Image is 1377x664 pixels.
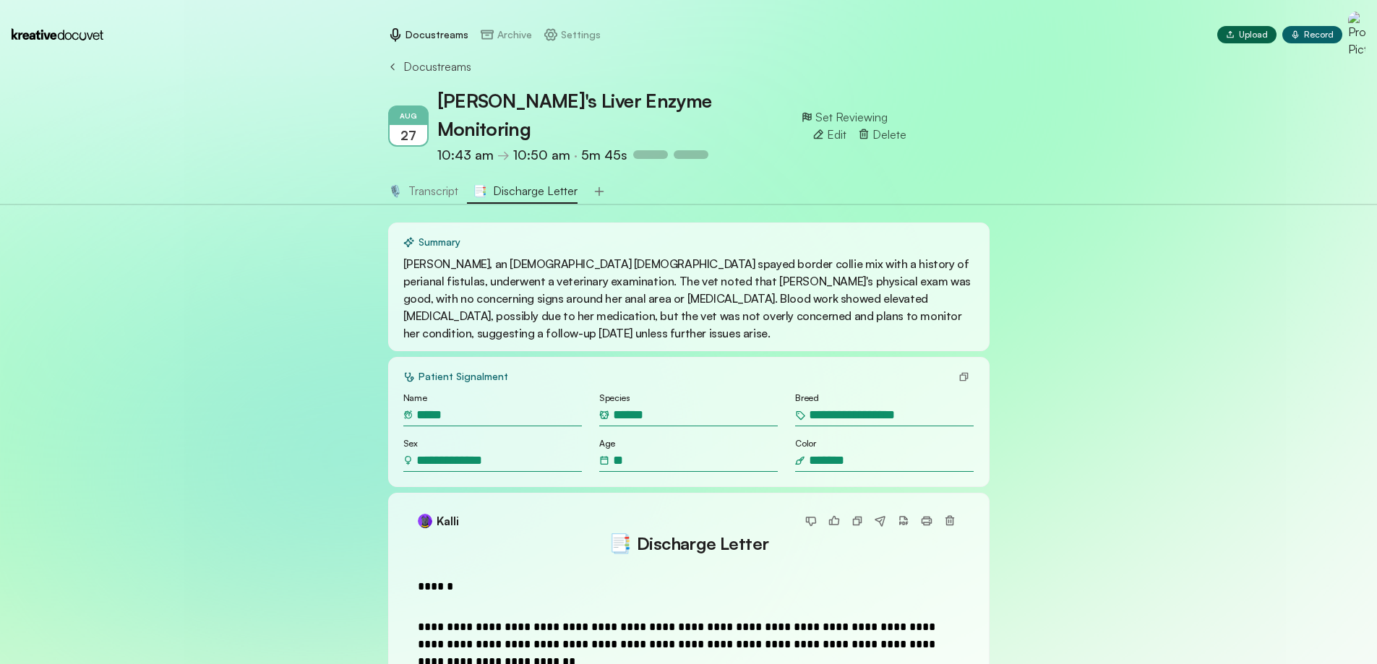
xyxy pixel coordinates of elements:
span: emoji [473,182,493,199]
p: Settings [561,27,601,42]
span: Record [1304,29,1334,40]
span: → [497,147,570,163]
button: Upload [1217,26,1277,43]
p: [PERSON_NAME], an [DEMOGRAPHIC_DATA] [DEMOGRAPHIC_DATA] spayed border collie mix with a history o... [403,255,974,342]
span: 5m 45s [581,147,627,163]
span: 10:43 am [437,147,494,163]
div: Set Reviewing [801,108,888,126]
div: 27 [390,125,427,145]
span: emoji [609,531,631,554]
p: Archive [497,27,532,42]
p: Color [795,438,974,449]
span: Transcript [408,184,458,198]
p: Docustreams [406,27,468,42]
button: Record [1282,26,1342,43]
p: Summary [419,235,460,249]
p: Species [599,392,778,404]
p: Age [599,438,778,449]
a: Docustreams [388,27,468,42]
h2: [PERSON_NAME]'s Liver Enzyme Monitoring [437,87,802,143]
p: Name [403,392,582,404]
span: Upload [1239,29,1268,40]
p: Breed [795,392,974,404]
span: Discharge Letter [493,182,578,199]
div: AUG [390,107,427,125]
img: Canine avatar photo [418,514,432,528]
p: Patient Signalment [419,369,508,384]
span: 10:50 am [513,147,570,163]
span: studio-mic [388,182,408,199]
h2: Discharge Letter [418,531,960,555]
img: Profile Picture [1348,12,1365,58]
div: Edit [812,126,846,143]
span: Kalli [437,512,459,530]
p: Sex [403,438,582,449]
a: Archive [480,27,532,42]
div: Delete [858,126,906,143]
a: Settings [544,27,601,42]
span: · [574,147,627,163]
